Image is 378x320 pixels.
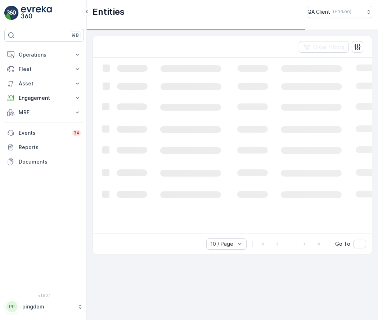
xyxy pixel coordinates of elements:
[19,129,68,137] p: Events
[4,48,84,62] button: Operations
[4,105,84,120] button: MRF
[4,299,84,314] button: PPpingdom
[4,62,84,76] button: Fleet
[4,91,84,105] button: Engagement
[21,6,52,20] img: logo_light-DOdMpM7g.png
[307,6,372,18] button: QA Client(+03:00)
[73,130,80,136] p: 34
[299,41,349,53] button: Clear Filters
[19,66,69,73] p: Fleet
[313,43,345,50] p: Clear Filters
[19,109,69,116] p: MRF
[19,144,81,151] p: Reports
[335,240,350,248] span: Go To
[19,51,69,58] p: Operations
[19,158,81,165] p: Documents
[307,8,330,15] p: QA Client
[93,6,125,18] p: Entities
[4,76,84,91] button: Asset
[4,155,84,169] a: Documents
[22,303,74,310] p: pingdom
[19,94,69,102] p: Engagement
[19,80,69,87] p: Asset
[4,140,84,155] a: Reports
[4,293,84,298] span: v 1.50.1
[333,9,351,15] p: ( +03:00 )
[72,32,79,38] p: ⌘B
[4,126,84,140] a: Events34
[6,301,18,312] div: PP
[4,6,19,20] img: logo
